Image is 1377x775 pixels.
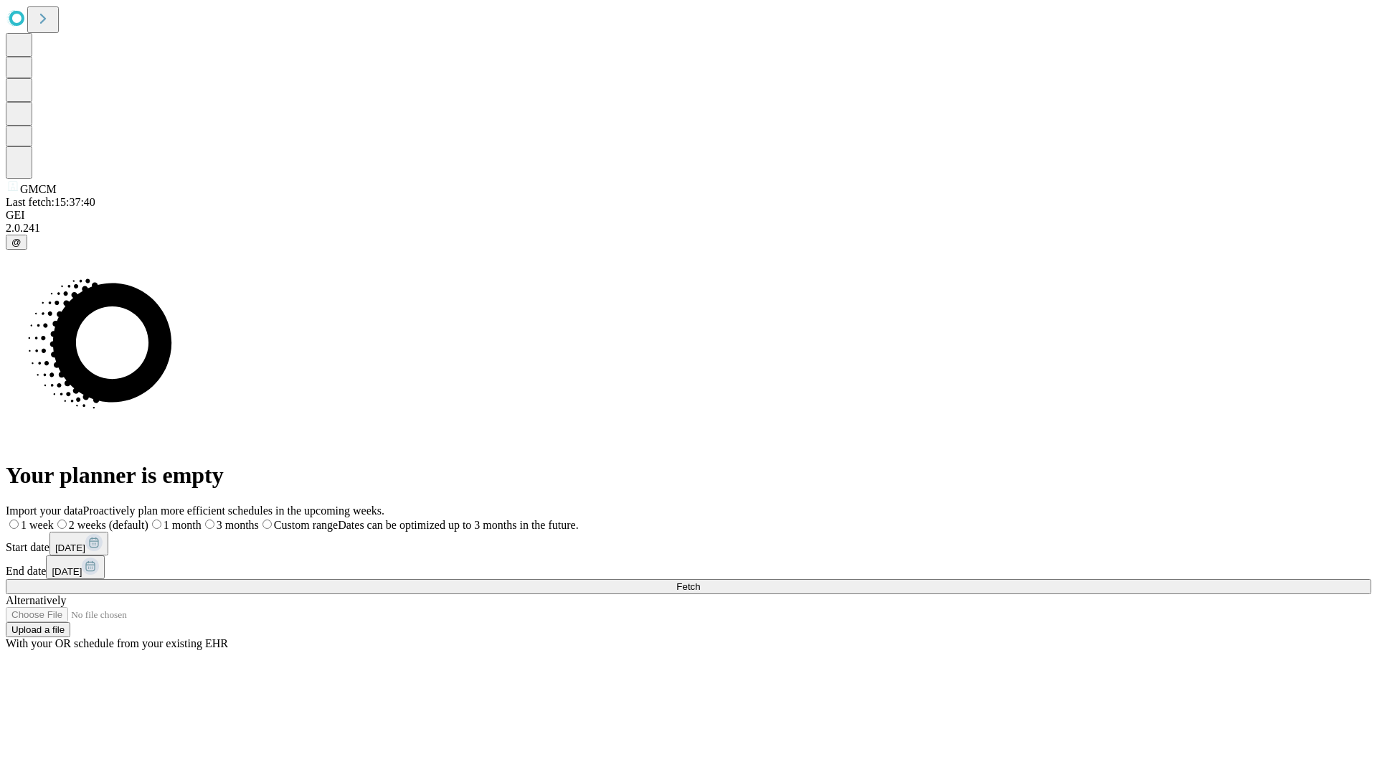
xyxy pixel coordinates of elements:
[6,196,95,208] span: Last fetch: 15:37:40
[676,581,700,592] span: Fetch
[6,579,1371,594] button: Fetch
[262,520,272,529] input: Custom rangeDates can be optimized up to 3 months in the future.
[9,520,19,529] input: 1 week
[11,237,22,248] span: @
[6,504,83,517] span: Import your data
[55,542,85,553] span: [DATE]
[69,519,148,531] span: 2 weeks (default)
[164,519,202,531] span: 1 month
[6,637,228,649] span: With your OR schedule from your existing EHR
[338,519,578,531] span: Dates can be optimized up to 3 months in the future.
[6,235,27,250] button: @
[52,566,82,577] span: [DATE]
[6,555,1371,579] div: End date
[152,520,161,529] input: 1 month
[6,222,1371,235] div: 2.0.241
[6,462,1371,489] h1: Your planner is empty
[6,594,66,606] span: Alternatively
[46,555,105,579] button: [DATE]
[274,519,338,531] span: Custom range
[205,520,214,529] input: 3 months
[21,519,54,531] span: 1 week
[6,209,1371,222] div: GEI
[49,532,108,555] button: [DATE]
[217,519,259,531] span: 3 months
[20,183,57,195] span: GMCM
[6,532,1371,555] div: Start date
[57,520,67,529] input: 2 weeks (default)
[83,504,384,517] span: Proactively plan more efficient schedules in the upcoming weeks.
[6,622,70,637] button: Upload a file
